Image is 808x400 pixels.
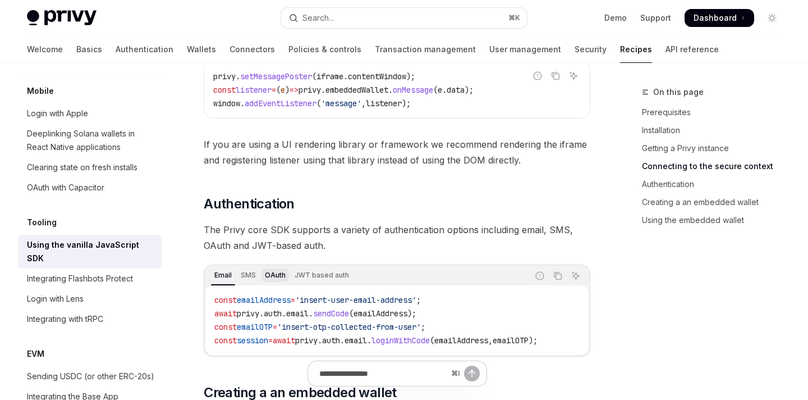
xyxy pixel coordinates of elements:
a: Authentication [642,175,790,193]
span: . [442,85,447,95]
span: . [318,335,322,346]
span: . [367,335,371,346]
span: contentWindow [348,71,406,81]
span: ( [349,308,353,319]
a: Wallets [187,36,216,63]
a: Using the embedded wallet [642,211,790,229]
span: Dashboard [694,12,737,24]
a: Integrating with tRPC [18,309,162,329]
span: . [240,98,245,108]
button: Send message [464,366,480,381]
span: On this page [653,85,704,99]
button: Report incorrect code [530,69,545,83]
span: 'insert-otp-collected-from-user' [277,322,421,332]
a: Demo [604,12,627,24]
span: . [259,308,264,319]
button: Open search [281,8,526,28]
span: ); [406,71,415,81]
a: API reference [665,36,719,63]
span: = [272,85,276,95]
span: addEventListener [245,98,316,108]
span: . [309,308,313,319]
span: . [321,85,325,95]
span: e [281,85,285,95]
span: await [273,335,295,346]
div: OAuth [261,269,289,282]
div: Clearing state on fresh installs [27,161,137,174]
span: . [236,71,240,81]
span: ); [465,85,474,95]
span: 'insert-user-email-address' [295,295,416,305]
div: Sending USDC (or other ERC-20s) [27,370,154,383]
a: Security [575,36,607,63]
button: Ask AI [568,269,583,283]
a: Authentication [116,36,173,63]
a: Recipes [620,36,652,63]
div: Deeplinking Solana wallets in React Native applications [27,127,155,154]
span: listener [366,98,402,108]
span: embeddedWallet [325,85,388,95]
span: auth [264,308,282,319]
a: Sending USDC (or other ERC-20s) [18,366,162,387]
span: ; [416,295,421,305]
a: Prerequisites [642,103,790,121]
span: privy [295,335,318,346]
span: , [488,335,493,346]
button: Copy the contents from the code block [550,269,565,283]
span: e [438,85,442,95]
a: Using the vanilla JavaScript SDK [18,235,162,269]
span: , [361,98,366,108]
h5: Tooling [27,216,57,229]
span: = [273,322,277,332]
div: Login with Lens [27,292,84,306]
span: emailAddress [353,308,407,319]
span: . [282,308,286,319]
span: ); [529,335,538,346]
div: Integrating with tRPC [27,312,103,326]
a: Deeplinking Solana wallets in React Native applications [18,124,162,157]
span: email [286,308,309,319]
span: ⌘ K [508,13,520,22]
span: emailAddress [237,295,291,305]
span: Authentication [204,195,295,213]
span: auth [322,335,340,346]
div: Email [211,269,235,282]
a: OAuth with Capacitor [18,178,162,198]
span: const [214,295,237,305]
a: Login with Lens [18,289,162,309]
img: light logo [27,10,97,26]
a: Getting a Privy instance [642,139,790,157]
div: Integrating Flashbots Protect [27,272,133,285]
a: Dashboard [685,9,754,27]
button: Toggle dark mode [763,9,781,27]
a: Integrating Flashbots Protect [18,269,162,289]
a: Creating a an embedded wallet [642,193,790,211]
span: ); [402,98,411,108]
span: . [388,85,393,95]
span: = [268,335,273,346]
span: . [340,335,345,346]
span: = [291,295,295,305]
span: setMessagePoster [240,71,312,81]
input: Ask a question... [319,361,447,386]
a: Transaction management [375,36,476,63]
span: email [345,335,367,346]
span: window [213,98,240,108]
span: ) [285,85,290,95]
span: listener [236,85,272,95]
span: const [214,322,237,332]
span: privy [213,71,236,81]
div: Search... [302,11,334,25]
button: Ask AI [566,69,581,83]
span: . [343,71,348,81]
div: Using the vanilla JavaScript SDK [27,238,155,265]
span: ( [430,335,434,346]
div: OAuth with Capacitor [27,181,104,194]
span: loginWithCode [371,335,430,346]
span: ( [276,85,281,95]
a: Support [640,12,671,24]
span: await [214,308,237,319]
a: Clearing state on fresh installs [18,157,162,178]
span: ( [312,71,316,81]
a: Connectors [229,36,275,63]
